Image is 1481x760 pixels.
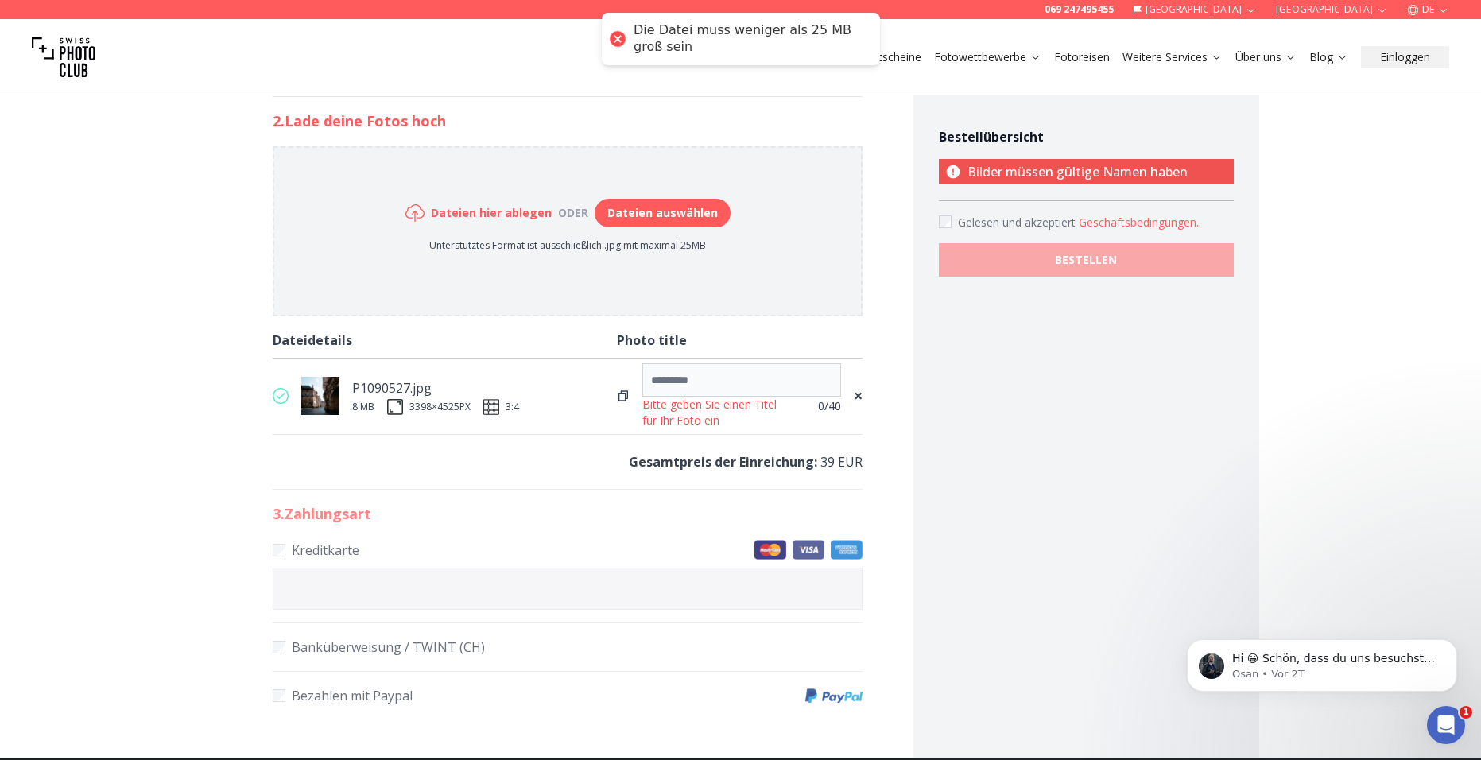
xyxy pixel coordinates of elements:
[1079,215,1199,231] button: Accept termsGelesen und akzeptiert
[1460,706,1472,719] span: 1
[387,399,403,415] img: size
[352,401,374,413] div: 8 MB
[1229,46,1303,68] button: Über uns
[1116,46,1229,68] button: Weitere Services
[1048,46,1116,68] button: Fotoreisen
[1163,606,1481,717] iframe: Intercom notifications Nachricht
[1122,49,1223,65] a: Weitere Services
[552,205,595,221] div: oder
[352,377,519,399] div: P1090527.jpg
[1427,706,1465,744] iframe: Intercom live chat
[273,110,863,132] h2: 2. Lade deine Fotos hoch
[939,243,1234,277] button: BESTELLEN
[939,127,1234,146] h4: Bestellübersicht
[506,401,519,413] span: 3:4
[629,453,817,471] b: Gesamtpreis der Einreichung :
[928,46,1048,68] button: Fotowettbewerbe
[1045,3,1114,16] a: 069 247495455
[1055,252,1117,268] b: BESTELLEN
[405,239,731,252] p: Unterstütztes Format ist ausschließlich .jpg mit maximal 25MB
[1309,49,1348,65] a: Blog
[818,398,841,414] span: 0 /40
[634,22,864,56] div: Die Datei muss weniger als 25 MB groß sein
[958,215,1079,230] span: Gelesen und akzeptiert
[934,49,1041,65] a: Fotowettbewerbe
[642,397,792,428] div: Bitte geben Sie einen Titel für Ihr Foto ein
[1361,46,1449,68] button: Einloggen
[617,329,863,351] div: Photo title
[409,401,471,413] div: 3398 × 4525 PX
[32,25,95,89] img: Swiss photo club
[273,451,863,473] p: 39 EUR
[939,215,952,228] input: Accept terms
[1235,49,1297,65] a: Über uns
[483,399,499,415] img: ratio
[431,205,552,221] h6: Dateien hier ablegen
[273,329,617,351] div: Dateidetails
[939,159,1234,184] p: Bilder müssen gültige Namen haben
[854,385,863,407] span: ×
[1054,49,1110,65] a: Fotoreisen
[595,199,731,227] button: Dateien auswählen
[301,377,339,415] img: thumb
[273,388,289,404] img: valid
[1303,46,1355,68] button: Blog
